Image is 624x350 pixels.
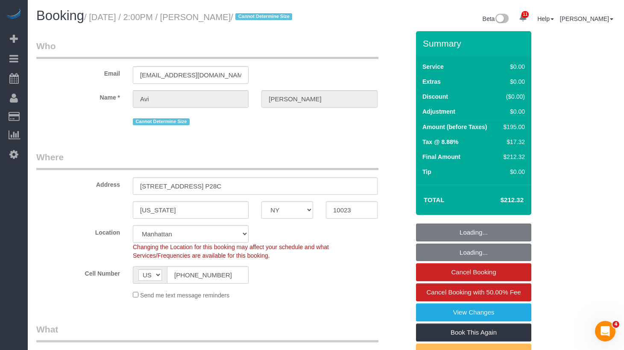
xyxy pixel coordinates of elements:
div: $0.00 [500,168,525,176]
input: First Name [133,90,249,108]
h3: Summary [423,38,527,48]
span: Cannot Determine Size [133,118,190,125]
img: New interface [495,14,509,25]
a: Beta [483,15,509,22]
label: Amount (before Taxes) [422,123,487,131]
a: Help [537,15,554,22]
iframe: Intercom live chat [595,321,615,341]
label: Location [30,225,126,237]
div: $0.00 [500,77,525,86]
span: / [231,12,295,22]
input: Last Name [261,90,377,108]
div: $17.32 [500,138,525,146]
div: $0.00 [500,62,525,71]
input: Zip Code [326,201,378,219]
strong: Total [424,196,445,203]
a: Cancel Booking [416,263,531,281]
span: 11 [521,11,529,18]
input: City [133,201,249,219]
label: Service [422,62,444,71]
span: Cancel Booking with 50.00% Fee [427,288,521,296]
span: Booking [36,8,84,23]
label: Final Amount [422,153,460,161]
a: Cancel Booking with 50.00% Fee [416,283,531,301]
label: Cell Number [30,266,126,278]
a: View Changes [416,303,531,321]
label: Extras [422,77,441,86]
a: Book This Again [416,324,531,341]
a: 11 [515,9,531,27]
a: [PERSON_NAME] [560,15,613,22]
small: / [DATE] / 2:00PM / [PERSON_NAME] [84,12,295,22]
span: Cannot Determine Size [235,13,292,20]
div: $212.32 [500,153,525,161]
input: Email [133,66,249,84]
label: Tip [422,168,431,176]
div: ($0.00) [500,92,525,101]
input: Cell Number [167,266,249,284]
legend: What [36,323,378,342]
span: 4 [612,321,619,328]
legend: Where [36,151,378,170]
label: Adjustment [422,107,455,116]
h4: $212.32 [475,197,524,204]
legend: Who [36,40,378,59]
div: $0.00 [500,107,525,116]
label: Address [30,177,126,189]
label: Tax @ 8.88% [422,138,458,146]
span: Send me text message reminders [140,292,229,299]
span: Changing the Location for this booking may affect your schedule and what Services/Frequencies are... [133,244,329,259]
div: $195.00 [500,123,525,131]
label: Name * [30,90,126,102]
img: Automaid Logo [5,9,22,21]
label: Discount [422,92,448,101]
label: Email [30,66,126,78]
